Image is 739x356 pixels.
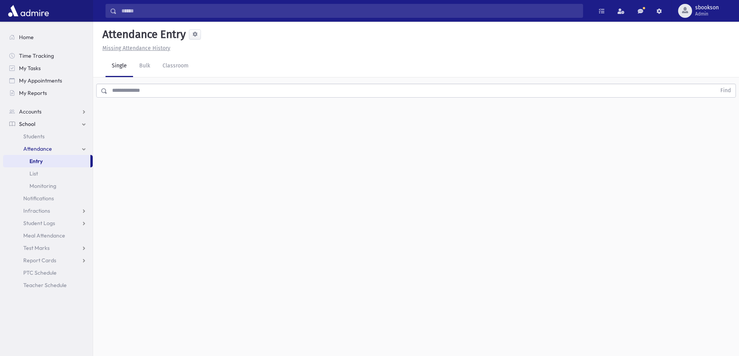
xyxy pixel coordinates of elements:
[106,55,133,77] a: Single
[23,133,45,140] span: Students
[3,130,93,143] a: Students
[3,31,93,43] a: Home
[19,108,42,115] span: Accounts
[3,87,93,99] a: My Reports
[3,118,93,130] a: School
[23,269,57,276] span: PTC Schedule
[3,143,93,155] a: Attendance
[29,158,43,165] span: Entry
[3,267,93,279] a: PTC Schedule
[156,55,195,77] a: Classroom
[3,217,93,229] a: Student Logs
[3,279,93,291] a: Teacher Schedule
[3,192,93,205] a: Notifications
[3,155,90,167] a: Entry
[3,242,93,254] a: Test Marks
[117,4,583,18] input: Search
[19,77,62,84] span: My Appointments
[3,50,93,62] a: Time Tracking
[102,45,170,52] u: Missing Attendance History
[23,145,52,152] span: Attendance
[19,89,47,96] span: My Reports
[3,62,93,74] a: My Tasks
[3,74,93,87] a: My Appointments
[6,3,51,19] img: AdmirePro
[29,170,38,177] span: List
[23,282,67,289] span: Teacher Schedule
[133,55,156,77] a: Bulk
[695,5,719,11] span: sbookson
[695,11,719,17] span: Admin
[19,34,34,41] span: Home
[3,254,93,267] a: Report Cards
[3,180,93,192] a: Monitoring
[23,244,50,251] span: Test Marks
[19,65,41,72] span: My Tasks
[99,45,170,52] a: Missing Attendance History
[23,232,65,239] span: Meal Attendance
[19,120,35,127] span: School
[3,167,93,180] a: List
[3,105,93,118] a: Accounts
[19,52,54,59] span: Time Tracking
[23,257,56,264] span: Report Cards
[23,207,50,214] span: Infractions
[29,182,56,189] span: Monitoring
[23,220,55,227] span: Student Logs
[3,205,93,217] a: Infractions
[23,195,54,202] span: Notifications
[716,84,736,97] button: Find
[99,28,186,41] h5: Attendance Entry
[3,229,93,242] a: Meal Attendance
